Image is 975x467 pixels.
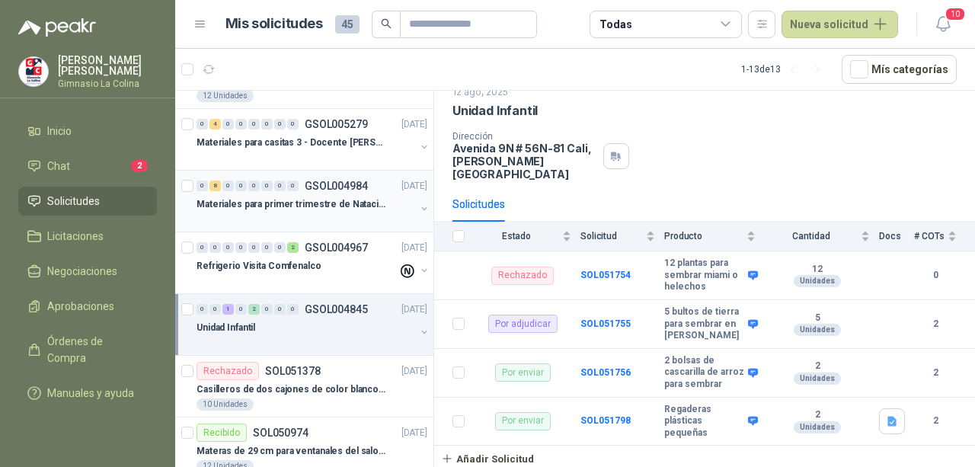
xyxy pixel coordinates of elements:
p: 12 ago, 2025 [452,85,508,100]
div: 0 [248,242,260,253]
b: 0 [914,268,957,283]
div: Todas [599,16,631,33]
p: GSOL004984 [305,181,368,191]
b: 5 [765,312,870,325]
div: 2 [248,304,260,315]
p: Materiales para primer trimestre de Natación [197,197,386,212]
a: Chat2 [18,152,157,181]
div: 0 [235,304,247,315]
p: [DATE] [401,241,427,255]
a: Licitaciones [18,222,157,251]
div: Solicitudes [452,196,505,213]
div: 0 [209,242,221,253]
div: 0 [274,119,286,130]
p: SOL051378 [265,366,321,376]
b: 2 [914,317,957,331]
a: 0 0 1 0 2 0 0 0 GSOL004845[DATE] Unidad Infantil [197,300,430,349]
div: 0 [209,304,221,315]
p: Dirección [452,131,597,142]
p: [PERSON_NAME] [PERSON_NAME] [58,55,157,76]
a: RechazadoSOL051378[DATE] Casilleros de dos cajones de color blanco para casitas 1 y 210 Unidades [175,356,433,417]
p: Materiales para casitas 3 - Docente [PERSON_NAME] [197,136,386,150]
span: # COTs [914,231,945,241]
div: 8 [209,181,221,191]
b: 2 [914,366,957,380]
div: 12 Unidades [197,90,254,102]
h1: Mis solicitudes [225,13,323,35]
th: Docs [879,222,914,251]
b: 12 plantas para sembrar miami o helechos [664,257,744,293]
span: Inicio [47,123,72,139]
button: 10 [929,11,957,38]
span: Negociaciones [47,263,117,280]
a: 0 4 0 0 0 0 0 0 GSOL005279[DATE] Materiales para casitas 3 - Docente [PERSON_NAME] [197,115,430,164]
span: 10 [945,7,966,21]
b: 12 [765,264,870,276]
span: Manuales y ayuda [47,385,134,401]
a: SOL051755 [580,318,631,329]
span: Solicitudes [47,193,100,210]
div: 0 [197,181,208,191]
div: 0 [197,119,208,130]
p: GSOL005279 [305,119,368,130]
div: Rechazado [491,267,554,285]
button: Mís categorías [842,55,957,84]
span: Aprobaciones [47,298,114,315]
div: 10 Unidades [197,398,254,411]
div: 0 [235,242,247,253]
p: [DATE] [401,364,427,379]
p: [DATE] [401,179,427,194]
div: Unidades [794,275,841,287]
div: Rechazado [197,362,259,380]
div: 0 [274,242,286,253]
div: Unidades [794,373,841,385]
div: Por enviar [495,412,551,430]
div: 2 [287,242,299,253]
img: Company Logo [19,57,48,86]
div: 0 [235,119,247,130]
a: Aprobaciones [18,292,157,321]
div: 0 [222,242,234,253]
a: Órdenes de Compra [18,327,157,373]
div: Unidades [794,421,841,433]
b: 2 [914,414,957,428]
a: SOL051754 [580,270,631,280]
a: Manuales y ayuda [18,379,157,408]
p: Gimnasio La Colina [58,79,157,88]
div: 0 [261,181,273,191]
p: Unidad Infantil [197,321,255,335]
div: 0 [274,181,286,191]
p: Unidad Infantil [452,103,538,119]
p: Avenida 9N # 56N-81 Cali , [PERSON_NAME][GEOGRAPHIC_DATA] [452,142,597,181]
a: Inicio [18,117,157,146]
p: [DATE] [401,426,427,440]
span: Estado [474,231,559,241]
a: SOL051798 [580,415,631,426]
div: 0 [222,119,234,130]
span: 2 [131,160,148,172]
span: Solicitud [580,231,643,241]
div: 0 [287,119,299,130]
div: Unidades [794,324,841,336]
a: Solicitudes [18,187,157,216]
a: SOL051756 [580,367,631,378]
button: Nueva solicitud [782,11,898,38]
span: 45 [335,15,360,34]
th: Producto [664,222,765,251]
b: 2 [765,409,870,421]
a: 0 8 0 0 0 0 0 0 GSOL004984[DATE] Materiales para primer trimestre de Natación [197,177,430,226]
p: GSOL004845 [305,304,368,315]
p: Refrigerio Visita Comfenalco [197,259,321,273]
p: Casilleros de dos cajones de color blanco para casitas 1 y 2 [197,382,386,397]
span: search [381,18,392,29]
th: Cantidad [765,222,879,251]
b: 2 bolsas de cascarilla de arroz para sembrar [664,355,744,391]
p: SOL050974 [253,427,308,438]
div: Por adjudicar [488,315,558,333]
span: Chat [47,158,70,174]
a: Negociaciones [18,257,157,286]
th: # COTs [914,222,975,251]
div: 0 [261,119,273,130]
div: 0 [197,242,208,253]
